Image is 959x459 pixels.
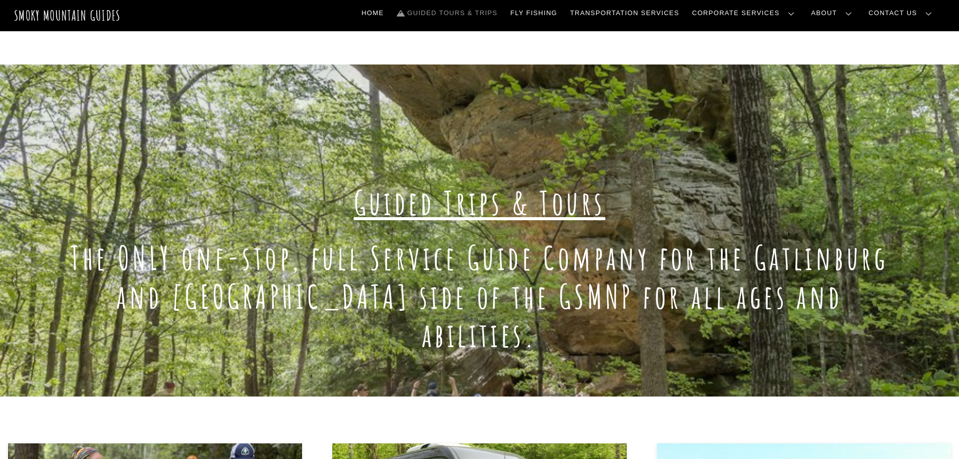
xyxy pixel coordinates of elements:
[14,7,121,24] a: Smoky Mountain Guides
[566,3,683,24] a: Transportation Services
[807,3,860,24] a: About
[506,3,561,24] a: Fly Fishing
[354,182,606,223] span: Guided Trips & Tours
[865,3,940,24] a: Contact Us
[64,239,895,355] h1: The ONLY one-stop, full Service Guide Company for the Gatlinburg and [GEOGRAPHIC_DATA] side of th...
[688,3,802,24] a: Corporate Services
[357,3,388,24] a: Home
[393,3,501,24] a: Guided Tours & Trips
